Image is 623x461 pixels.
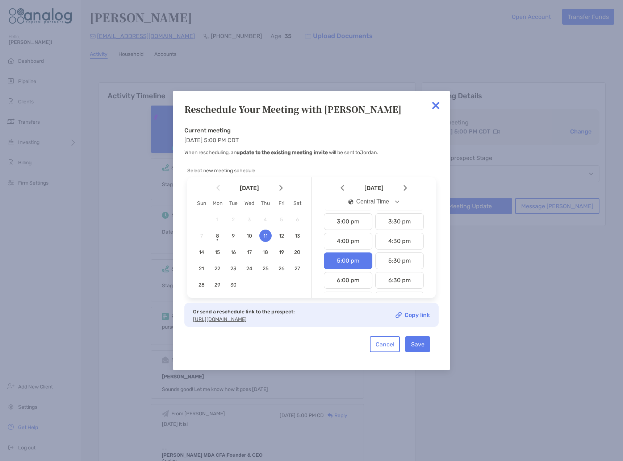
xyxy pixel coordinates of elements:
[259,217,272,223] span: 4
[346,185,402,191] span: [DATE]
[428,98,443,113] img: close modal icon
[324,213,372,230] div: 3:00 pm
[195,282,208,288] span: 28
[193,307,295,316] p: Or send a reschedule link to the prospect:
[375,213,424,230] div: 3:30 pm
[289,200,305,206] div: Sat
[340,185,344,191] img: Arrow icon
[187,168,255,174] span: Select new meeting schedule
[324,272,372,289] div: 6:00 pm
[227,217,239,223] span: 2
[227,249,239,255] span: 16
[225,200,241,206] div: Tue
[211,282,223,288] span: 29
[375,252,424,269] div: 5:30 pm
[404,185,407,191] img: Arrow icon
[216,185,220,191] img: Arrow icon
[259,266,272,272] span: 25
[405,336,430,352] button: Save
[209,200,225,206] div: Mon
[227,266,239,272] span: 23
[375,292,424,308] div: 7:30 pm
[243,249,255,255] span: 17
[396,312,430,318] a: Copy link
[195,249,208,255] span: 14
[184,148,439,157] p: When rescheduling, an will be sent to Jordan .
[275,217,288,223] span: 5
[395,201,400,203] img: Open dropdown arrow
[324,233,372,250] div: 4:00 pm
[243,217,255,223] span: 3
[259,249,272,255] span: 18
[279,185,283,191] img: Arrow icon
[237,149,328,156] b: update to the existing meeting invite
[291,266,304,272] span: 27
[227,233,239,239] span: 9
[370,336,400,352] button: Cancel
[227,282,239,288] span: 30
[243,233,255,239] span: 10
[243,266,255,272] span: 24
[348,199,354,205] img: icon
[275,249,288,255] span: 19
[375,233,424,250] div: 4:30 pm
[273,200,289,206] div: Fri
[324,252,372,269] div: 5:00 pm
[291,249,304,255] span: 20
[221,185,278,191] span: [DATE]
[195,233,208,239] span: 7
[184,103,439,115] div: Reschedule Your Meeting with [PERSON_NAME]
[375,272,424,289] div: 6:30 pm
[211,233,223,239] span: 8
[324,292,372,308] div: 7:00 pm
[211,249,223,255] span: 15
[211,266,223,272] span: 22
[241,200,257,206] div: Wed
[396,312,402,318] img: Copy link icon
[184,127,439,160] div: [DATE] 5:00 PM CDT
[258,200,273,206] div: Thu
[195,266,208,272] span: 21
[184,127,439,134] h4: Current meeting
[275,233,288,239] span: 12
[342,193,406,210] button: iconCentral Time
[291,217,304,223] span: 6
[348,198,389,205] div: Central Time
[211,217,223,223] span: 1
[275,266,288,272] span: 26
[193,200,209,206] div: Sun
[291,233,304,239] span: 13
[259,233,272,239] span: 11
